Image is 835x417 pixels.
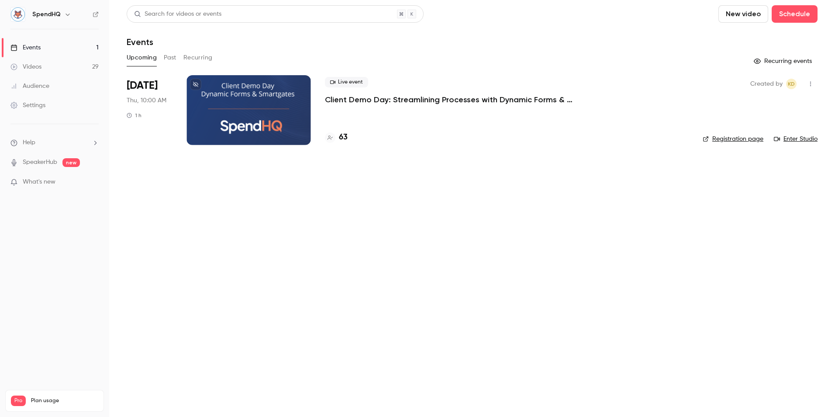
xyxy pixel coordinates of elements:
span: Help [23,138,35,147]
div: 1 h [127,112,141,119]
span: Plan usage [31,397,98,404]
a: Registration page [703,135,763,143]
button: Schedule [772,5,818,23]
iframe: Noticeable Trigger [88,178,99,186]
a: Client Demo Day: Streamlining Processes with Dynamic Forms & Smartgates [325,94,587,105]
img: SpendHQ [11,7,25,21]
button: Upcoming [127,51,157,65]
a: Enter Studio [774,135,818,143]
div: Search for videos or events [134,10,221,19]
a: SpeakerHub [23,158,57,167]
span: Pro [11,396,26,406]
span: Created by [750,79,783,89]
div: Audience [10,82,49,90]
button: Recurring [183,51,213,65]
span: Thu, 10:00 AM [127,96,166,105]
li: help-dropdown-opener [10,138,99,147]
a: 63 [325,132,348,143]
span: [DATE] [127,79,158,93]
h6: SpendHQ [32,10,61,19]
div: Settings [10,101,45,110]
button: New video [718,5,768,23]
span: Kelly Divine [786,79,797,89]
span: new [62,158,80,167]
button: Recurring events [750,54,818,68]
div: Oct 30 Thu, 10:00 AM (America/New York) [127,75,173,145]
div: Videos [10,63,41,71]
button: Past [164,51,176,65]
span: Live event [325,77,368,87]
span: KD [788,79,795,89]
div: Events [10,43,41,52]
h4: 63 [339,132,348,143]
span: What's new [23,177,55,187]
h1: Events [127,37,153,47]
